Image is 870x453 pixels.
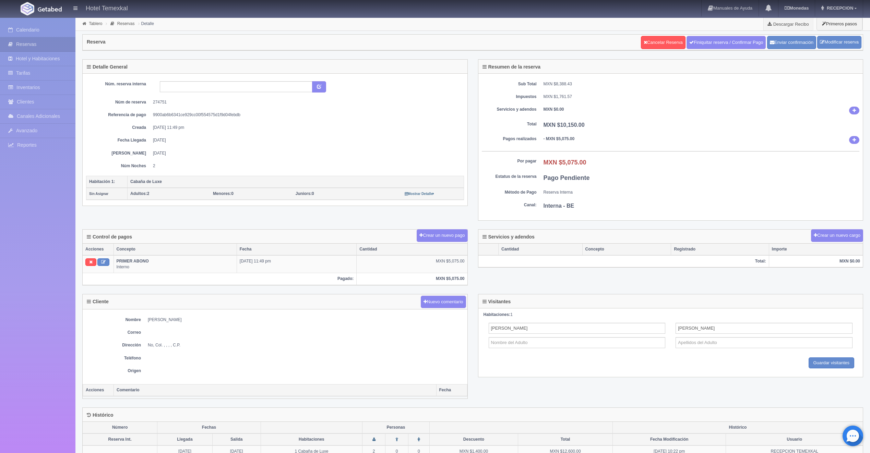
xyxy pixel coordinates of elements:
[641,36,686,49] a: Cancelar Reserva
[482,64,541,70] h4: Resumen de la reserva
[89,179,115,184] b: Habitación 1:
[687,36,766,49] a: Finiquitar reserva / Confirmar Pago
[544,122,585,128] b: MXN $10,150.00
[153,125,459,131] dd: [DATE] 11:49 pm
[489,337,666,348] input: Nombre del Adulto
[544,107,564,112] b: MXN $0.00
[489,323,666,334] input: Nombre del Adulto
[817,17,862,30] button: Primeros pasos
[405,192,434,196] small: Mostrar Detalle
[484,312,511,317] strong: Habitaciones:
[86,355,141,361] dt: Teléfono
[83,384,114,396] th: Acciones
[212,433,261,445] th: Salida
[148,317,464,323] dd: [PERSON_NAME]
[261,433,362,445] th: Habitaciones
[148,342,464,348] dd: No, Col. , , , , C.P.
[86,368,141,374] dt: Origen
[91,137,146,143] dt: Fecha Llegada
[764,17,813,31] a: Descargar Recibo
[128,176,464,188] th: Cabaña de Luxe
[114,255,237,273] td: Interno
[213,191,234,196] span: 0
[87,299,109,304] h4: Cliente
[83,244,114,255] th: Acciones
[87,234,132,240] h4: Control de pagos
[429,433,518,445] th: Descuento
[482,189,537,195] dt: Método de Pago
[91,150,146,156] dt: [PERSON_NAME]
[482,158,537,164] dt: Por pagar
[153,99,459,105] dd: 274751
[811,229,863,242] button: Crear un nuevo cargo
[769,255,863,267] th: MXN $0.00
[544,136,575,141] b: - MXN $5,075.00
[130,191,149,196] span: 2
[136,20,156,27] li: Detalle
[544,203,574,209] b: Interna - BE
[582,244,671,255] th: Concepto
[86,3,128,12] h4: Hotel Temexkal
[499,244,583,255] th: Cantidad
[482,234,535,240] h4: Servicios y adendos
[482,202,537,208] dt: Canal:
[544,81,860,87] dd: MXN $8,388.43
[117,21,135,26] a: Reservas
[482,174,537,180] dt: Estatus de la reserva
[612,422,863,433] th: Histórico
[91,99,146,105] dt: Núm de reserva
[38,7,62,12] img: Getabed
[676,323,853,334] input: Apellidos del Adulto
[484,312,858,318] div: 1
[357,255,467,273] td: MXN $5,075.00
[417,229,467,242] button: Crear un nuevo pago
[83,422,157,433] th: Número
[671,244,769,255] th: Registrado
[544,94,860,100] dd: MXN $1,761.57
[86,342,141,348] dt: Dirección
[518,433,613,445] th: Total
[482,81,537,87] dt: Sub Total
[482,299,511,304] h4: Visitantes
[482,121,537,127] dt: Total
[237,255,356,273] td: [DATE] 11:49 pm
[809,357,855,369] input: Guardar visitantes
[405,191,434,196] a: Mostrar Detalle
[726,433,863,445] th: Usuario
[114,244,237,255] th: Concepto
[825,5,853,11] span: RECEPCION
[86,330,141,335] dt: Correo
[117,259,149,264] b: PRIMER ABONO
[157,422,261,433] th: Fechas
[357,244,467,255] th: Cantidad
[769,244,863,255] th: Importe
[544,189,860,195] dd: Reserva Interna
[91,163,146,169] dt: Núm Noches
[87,64,128,70] h4: Detalle General
[153,137,459,143] dd: [DATE]
[213,191,231,196] strong: Menores:
[482,136,537,142] dt: Pagos realizados
[157,433,213,445] th: Llegada
[114,384,437,396] th: Comentario
[83,273,357,285] th: Pagado:
[153,150,459,156] dd: [DATE]
[482,94,537,100] dt: Impuestos
[676,337,853,348] input: Apellidos del Adulto
[785,5,809,11] b: Monedas
[296,191,314,196] span: 0
[296,191,312,196] strong: Juniors:
[817,36,861,49] a: Modificar reserva
[612,433,726,445] th: Fecha Modificación
[91,112,146,118] dt: Referencia de pago
[87,39,106,45] h4: Reserva
[83,433,157,445] th: Reserva Int.
[89,21,102,26] a: Tablero
[86,317,141,323] dt: Nombre
[153,112,459,118] dd: 9900ab6b6341ce929cc00f554575d1f9d04febdb
[91,81,146,87] dt: Núm. reserva interna
[482,107,537,112] dt: Servicios y adendos
[544,174,590,181] b: Pago Pendiente
[87,413,114,418] h4: Histórico
[362,422,430,433] th: Personas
